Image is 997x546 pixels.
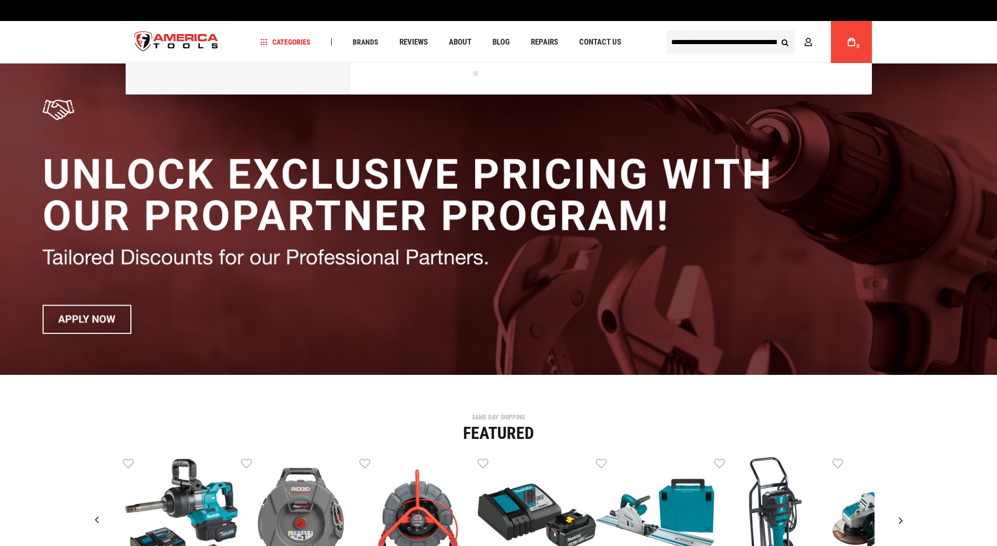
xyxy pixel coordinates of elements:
div: Featured [123,425,875,442]
img: America Tools [126,23,228,62]
div: SAME DAY SHIPPING [123,414,875,421]
a: Reviews [395,35,433,49]
span: Categories [260,38,311,46]
a: store logo [126,23,228,62]
a: Repairs [526,35,563,49]
button: Search [775,32,795,52]
span: Contact Us [579,38,621,46]
span: Repairs [531,38,558,46]
span: Reviews [399,38,428,46]
span: 0 [857,44,860,49]
a: Contact Us [574,35,626,49]
a: Blog [488,35,515,49]
a: Categories [255,35,315,49]
a: 0 [841,21,861,63]
span: Brands [353,38,378,46]
span: Blog [492,38,510,46]
span: About [449,38,471,46]
a: Brands [348,35,383,49]
a: About [444,35,476,49]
